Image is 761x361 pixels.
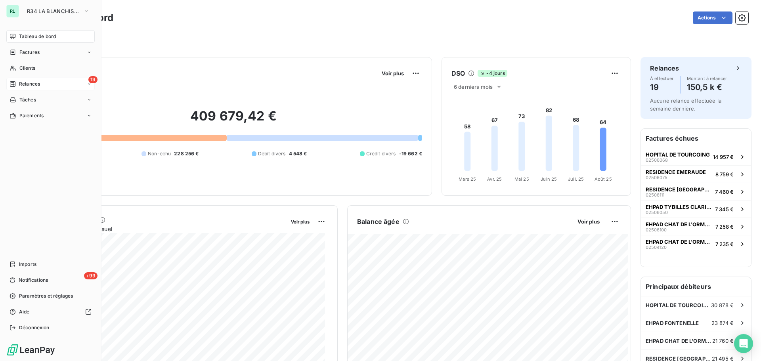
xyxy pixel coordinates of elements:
span: Clients [19,65,35,72]
tspan: Avr. 25 [487,176,502,182]
div: RL [6,5,19,17]
span: Tâches [19,96,36,103]
span: Chiffre d'affaires mensuel [45,225,285,233]
h2: 409 679,42 € [45,108,422,132]
button: Voir plus [379,70,406,77]
a: Factures [6,46,95,59]
span: 4 548 € [289,150,307,157]
h6: Principaux débiteurs [641,277,751,296]
span: 7 460 € [715,189,734,195]
h4: 150,5 k € [687,81,727,94]
span: Aucune relance effectuée la semaine dernière. [650,97,721,112]
span: Aide [19,308,30,315]
span: EHPAD FONTENELLE [646,320,699,326]
span: Non-échu [148,150,171,157]
span: Déconnexion [19,324,50,331]
a: Imports [6,258,95,271]
span: 21 760 € [712,338,734,344]
span: Imports [19,261,36,268]
span: 02506075 [646,175,667,180]
span: 6 derniers mois [454,84,493,90]
span: Factures [19,49,40,56]
span: Débit divers [258,150,286,157]
a: Paramètres et réglages [6,290,95,302]
span: 02504120 [646,245,667,250]
button: EHPAD CHAT DE L'ORMOY-CLARIANE025061007 258 € [641,218,751,235]
tspan: Mars 25 [459,176,476,182]
tspan: Août 25 [595,176,612,182]
a: 19Relances [6,78,95,90]
h4: 19 [650,81,674,94]
span: Tableau de bord [19,33,56,40]
tspan: Mai 25 [514,176,529,182]
span: 19 [88,76,98,83]
span: 02506068 [646,158,668,162]
span: 228 256 € [174,150,199,157]
button: Voir plus [575,218,602,225]
span: Voir plus [382,70,404,76]
span: Voir plus [577,218,600,225]
span: Relances [19,80,40,88]
img: Logo LeanPay [6,344,55,356]
span: -4 jours [478,70,507,77]
span: Montant à relancer [687,76,727,81]
span: 02506050 [646,210,668,215]
h6: DSO [451,69,465,78]
span: 8 759 € [715,171,734,178]
span: 02506100 [646,227,667,232]
span: 30 878 € [711,302,734,308]
span: +99 [84,272,98,279]
button: Actions [693,11,732,24]
span: 7 235 € [715,241,734,247]
span: R34 LA BLANCHISSERIE CENTRALE [27,8,80,14]
div: Open Intercom Messenger [734,334,753,353]
span: EHPAD CHAT DE L'ORMOY-CLARIANE [646,239,712,245]
h6: Factures échues [641,129,751,148]
a: Clients [6,62,95,74]
span: Paiements [19,112,44,119]
span: EHPAD CHAT DE L'ORMOY-CLARIANE [646,221,712,227]
span: RESIDENCE [GEOGRAPHIC_DATA] [646,186,712,193]
button: RESIDENCE [GEOGRAPHIC_DATA]025061117 460 € [641,183,751,200]
span: EHPAD TYBILLES CLARIANE [646,204,712,210]
span: EHPAD CHAT DE L'ORMOY-CLARIANE [646,338,712,344]
span: 23 874 € [711,320,734,326]
tspan: Juil. 25 [568,176,584,182]
a: Tableau de bord [6,30,95,43]
tspan: Juin 25 [541,176,557,182]
span: -19 662 € [399,150,422,157]
span: Voir plus [291,219,310,225]
span: 7 258 € [715,223,734,230]
a: Aide [6,306,95,318]
button: RESIDENCE EMERAUDE025060758 759 € [641,165,751,183]
a: Paiements [6,109,95,122]
span: RESIDENCE EMERAUDE [646,169,706,175]
a: Tâches [6,94,95,106]
h6: Balance âgée [357,217,400,226]
button: EHPAD CHAT DE L'ORMOY-CLARIANE025041207 235 € [641,235,751,252]
span: HOPITAL DE TOURCOING [646,302,711,308]
button: EHPAD TYBILLES CLARIANE025060507 345 € [641,200,751,218]
button: HOPITAL DE TOURCOING0250606814 957 € [641,148,751,165]
span: Notifications [19,277,48,284]
h6: Relances [650,63,679,73]
span: Paramètres et réglages [19,292,73,300]
span: 14 957 € [713,154,734,160]
span: 02506111 [646,193,664,197]
span: HOPITAL DE TOURCOING [646,151,710,158]
span: 7 345 € [715,206,734,212]
span: Crédit divers [366,150,396,157]
button: Voir plus [289,218,312,225]
span: À effectuer [650,76,674,81]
